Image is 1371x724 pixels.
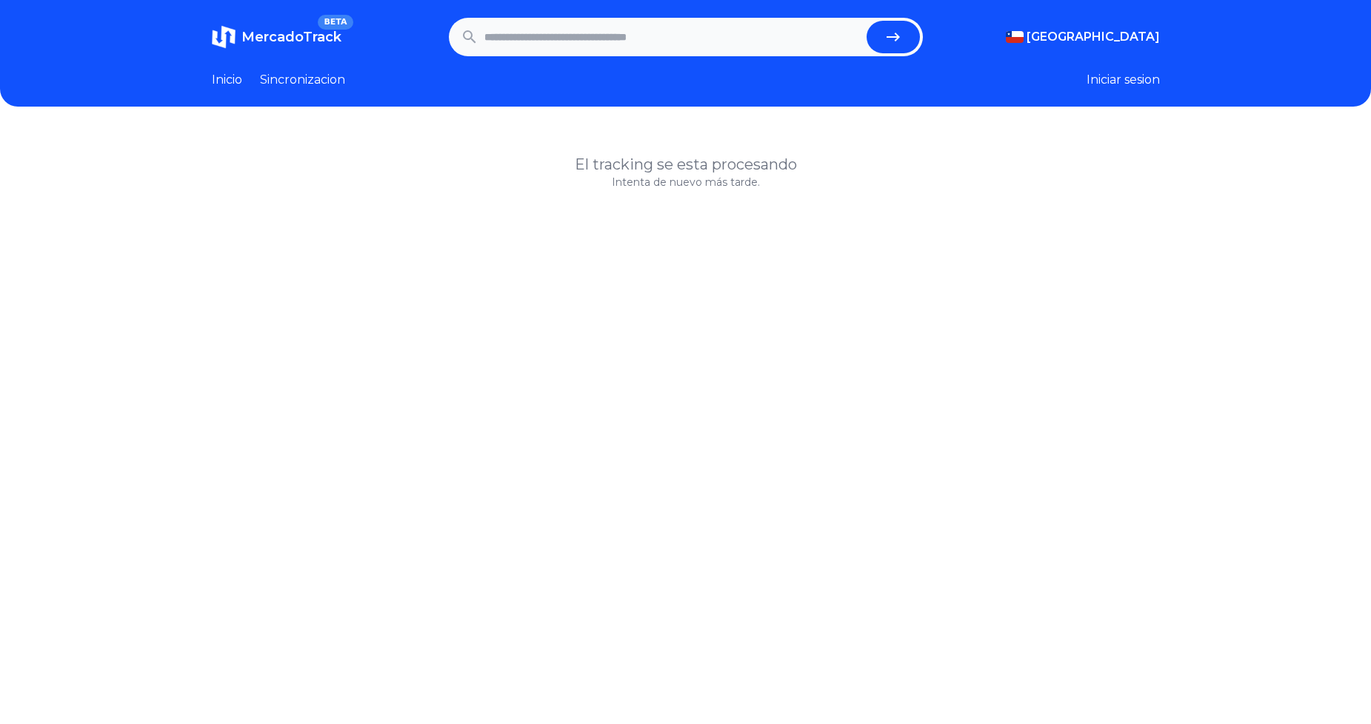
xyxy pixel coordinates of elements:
[241,29,341,45] span: MercadoTrack
[318,15,353,30] span: BETA
[212,154,1160,175] h1: El tracking se esta procesando
[260,71,345,89] a: Sincronizacion
[212,71,242,89] a: Inicio
[1027,28,1160,46] span: [GEOGRAPHIC_DATA]
[212,25,236,49] img: MercadoTrack
[212,175,1160,190] p: Intenta de nuevo más tarde.
[212,25,341,49] a: MercadoTrackBETA
[1087,71,1160,89] button: Iniciar sesion
[1006,31,1024,43] img: Chile
[1006,28,1160,46] button: [GEOGRAPHIC_DATA]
